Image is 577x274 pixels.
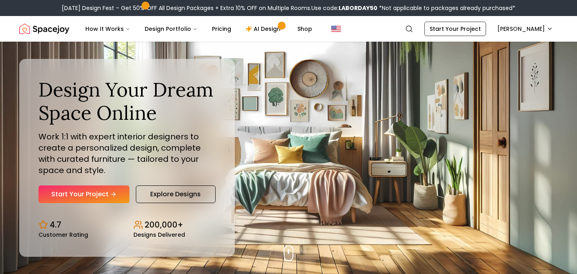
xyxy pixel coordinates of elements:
[133,232,185,238] small: Designs Delivered
[145,219,183,230] p: 200,000+
[311,4,377,12] span: Use code:
[206,21,238,37] a: Pricing
[50,219,61,230] p: 4.7
[138,21,204,37] button: Design Portfolio
[38,131,216,176] p: Work 1:1 with expert interior designers to create a personalized design, complete with curated fu...
[38,232,88,238] small: Customer Rating
[19,16,558,42] nav: Global
[424,22,486,36] a: Start Your Project
[339,4,377,12] b: LABORDAY50
[19,21,69,37] img: Spacejoy Logo
[291,21,319,37] a: Shop
[38,78,216,124] h1: Design Your Dream Space Online
[331,24,341,34] img: United States
[136,185,216,203] a: Explore Designs
[377,4,515,12] span: *Not applicable to packages already purchased*
[62,4,515,12] div: [DATE] Design Fest – Get 50% OFF All Design Packages + Extra 10% OFF on Multiple Rooms.
[38,213,216,238] div: Design stats
[19,21,69,37] a: Spacejoy
[79,21,319,37] nav: Main
[38,185,129,203] a: Start Your Project
[239,21,289,37] a: AI Design
[79,21,137,37] button: How It Works
[492,22,558,36] button: [PERSON_NAME]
